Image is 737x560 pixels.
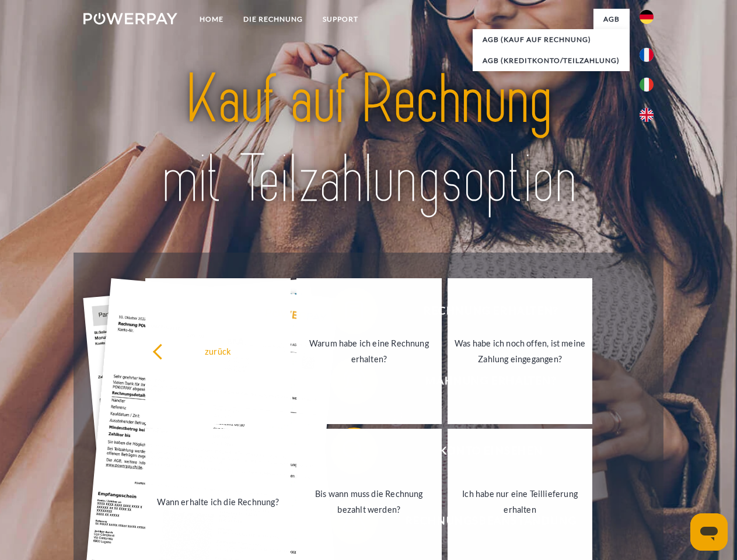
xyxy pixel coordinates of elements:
div: Bis wann muss die Rechnung bezahlt werden? [303,486,435,517]
a: Was habe ich noch offen, ist meine Zahlung eingegangen? [448,278,593,424]
div: Ich habe nur eine Teillieferung erhalten [455,486,586,517]
img: en [640,108,654,122]
div: Wann erhalte ich die Rechnung? [152,494,284,509]
img: logo-powerpay-white.svg [83,13,177,24]
a: AGB (Kauf auf Rechnung) [473,29,630,50]
a: agb [593,9,630,30]
a: AGB (Kreditkonto/Teilzahlung) [473,50,630,71]
img: it [640,78,654,92]
a: DIE RECHNUNG [233,9,313,30]
a: Home [190,9,233,30]
div: Warum habe ich eine Rechnung erhalten? [303,335,435,367]
iframe: Schaltfläche zum Öffnen des Messaging-Fensters [690,513,728,551]
img: fr [640,48,654,62]
div: zurück [152,343,284,359]
img: title-powerpay_de.svg [111,56,626,223]
div: Was habe ich noch offen, ist meine Zahlung eingegangen? [455,335,586,367]
img: de [640,10,654,24]
a: SUPPORT [313,9,368,30]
